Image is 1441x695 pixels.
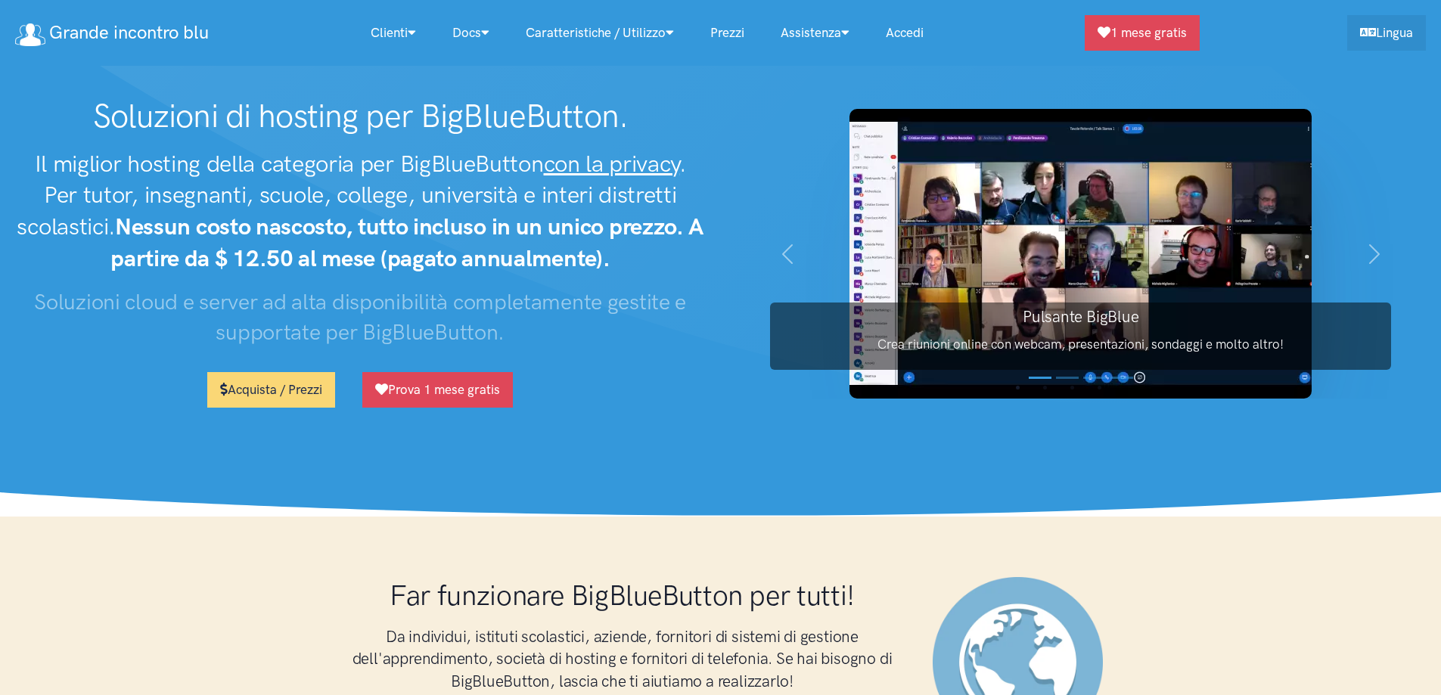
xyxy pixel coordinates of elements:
h3: Pulsante BigBlue [770,306,1391,327]
a: Prova 1 mese gratis [362,372,513,408]
a: Acquista / Prezzi [207,372,335,408]
u: con la privacy [544,150,680,178]
h1: Far funzionare BigBlueButton per tutti! [343,577,902,613]
a: Prezzi [692,17,762,49]
a: Lingua [1347,15,1426,51]
h1: Soluzioni di hosting per BigBlueButton. [15,97,706,136]
a: Accedi [868,17,942,49]
a: Caratteristiche / Utilizzo [508,17,692,49]
img: Schermata del pulsante BigBlue [849,109,1312,399]
h3: Soluzioni cloud e server ad alta disponibilità completamente gestite e supportate per BigBlueButton. [15,287,706,348]
a: 1 mese gratis [1085,15,1200,51]
a: Assistenza [762,17,868,49]
a: Docs [434,17,508,49]
strong: Nessun costo nascosto, tutto incluso in un unico prezzo. A partire da $ 12.50 al mese (pagato ann... [110,213,703,272]
a: Clienti [352,17,434,49]
a: Grande incontro blu [15,17,209,49]
img: logo [15,23,45,46]
h3: Da individui, istituti scolastici, aziende, fornitori di sistemi di gestione dell'apprendimento, ... [343,625,902,692]
h2: Il miglior hosting della categoria per BigBlueButton . Per tutor, insegnanti, scuole, college, un... [15,148,706,275]
p: Crea riunioni online con webcam, presentazioni, sondaggi e molto altro! [770,334,1391,355]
